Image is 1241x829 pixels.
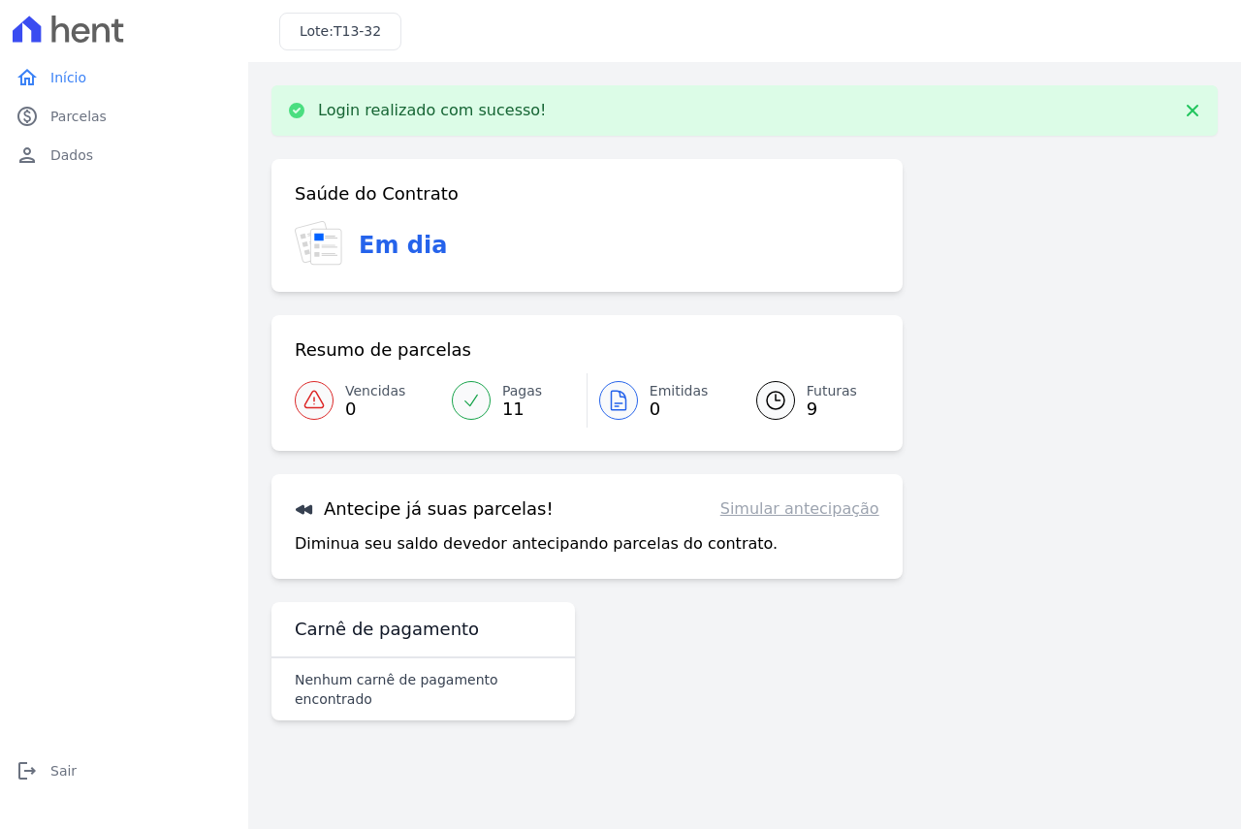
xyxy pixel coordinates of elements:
a: Pagas 11 [440,373,587,428]
i: logout [16,759,39,782]
a: Vencidas 0 [295,373,440,428]
span: Início [50,68,86,87]
span: 9 [807,401,857,417]
p: Login realizado com sucesso! [318,101,547,120]
span: Futuras [807,381,857,401]
span: Pagas [502,381,542,401]
h3: Resumo de parcelas [295,338,471,362]
span: Parcelas [50,107,107,126]
a: personDados [8,136,240,175]
a: Futuras 9 [733,373,879,428]
a: homeInício [8,58,240,97]
h3: Saúde do Contrato [295,182,459,206]
span: 0 [345,401,405,417]
i: paid [16,105,39,128]
span: Dados [50,145,93,165]
h3: Lote: [300,21,381,42]
span: T13-32 [334,23,381,39]
a: logoutSair [8,751,240,790]
span: Sair [50,761,77,781]
span: 11 [502,401,542,417]
p: Diminua seu saldo devedor antecipando parcelas do contrato. [295,532,778,556]
h3: Carnê de pagamento [295,618,479,641]
a: Emitidas 0 [588,373,733,428]
span: Vencidas [345,381,405,401]
span: Emitidas [650,381,709,401]
h3: Em dia [359,228,447,263]
i: person [16,143,39,167]
p: Nenhum carnê de pagamento encontrado [295,670,552,709]
a: Simular antecipação [720,497,879,521]
i: home [16,66,39,89]
span: 0 [650,401,709,417]
h3: Antecipe já suas parcelas! [295,497,554,521]
a: paidParcelas [8,97,240,136]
